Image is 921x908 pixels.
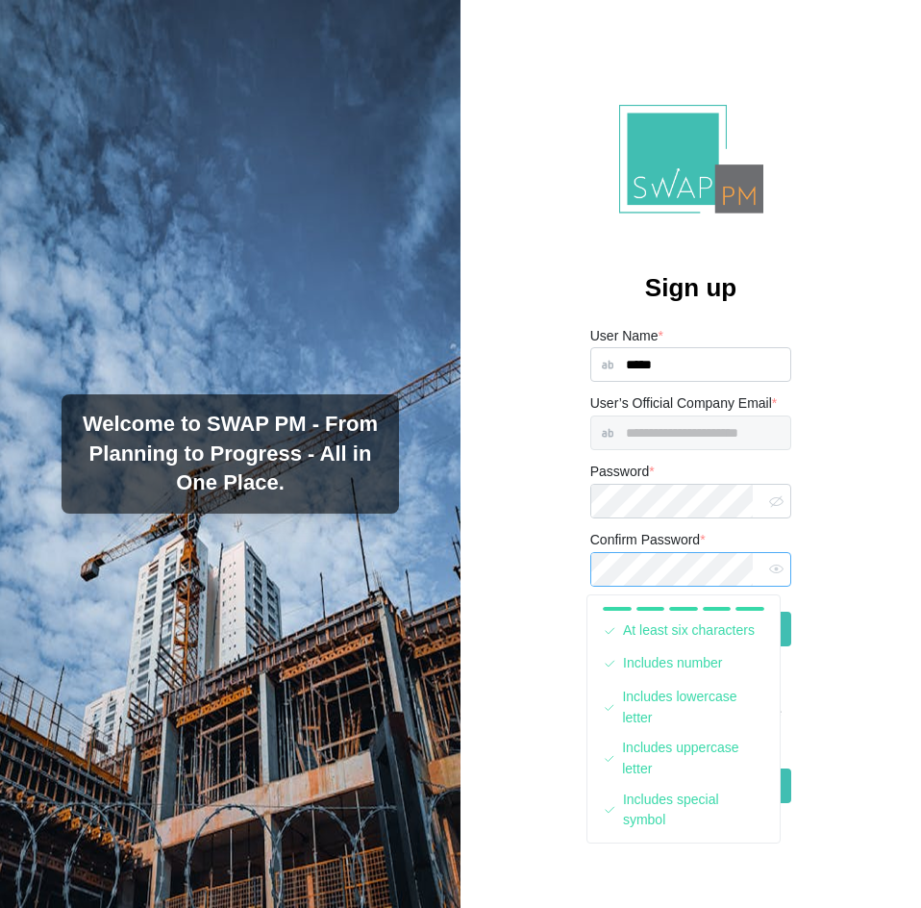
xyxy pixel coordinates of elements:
[622,738,764,779] div: Includes uppercase letter
[623,620,755,642] div: At least six characters
[623,653,723,674] div: Includes number
[645,271,736,305] h2: Sign up
[590,462,655,483] label: Password
[622,687,764,728] div: Includes lowercase letter
[77,410,384,498] h3: Welcome to SWAP PM - From Planning to Progress - All in One Place.
[623,790,764,831] div: Includes special symbol
[590,326,663,347] label: User Name
[590,393,778,415] label: User’s Official Company Email
[619,105,763,214] img: Logo
[590,530,706,551] label: Confirm Password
